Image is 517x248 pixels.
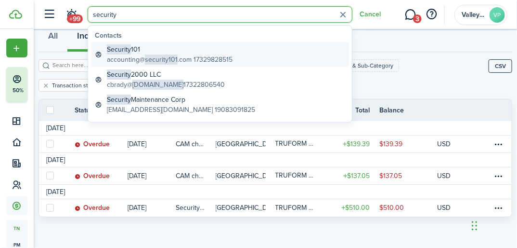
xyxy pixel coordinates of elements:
iframe: Chat Widget [469,202,517,248]
td: [DATE] [39,187,72,197]
button: Clear filter [42,82,50,89]
a: CAM charge [176,167,216,184]
global-search-item-title: Maintenance Corp [107,95,255,105]
status: Overdue [75,140,110,148]
span: Valley Park Properties [462,12,486,18]
global-search-item-description: [EMAIL_ADDRESS][DOMAIN_NAME] 19083091825 [107,105,255,115]
p: [DATE] [128,139,146,149]
a: [GEOGRAPHIC_DATA], Unit 210 [216,199,275,217]
img: TenantCloud [9,10,22,19]
th: Balance [379,105,437,115]
p: [GEOGRAPHIC_DATA], Unit 210 [216,139,266,149]
table-amount-description: $139.39 [379,139,402,149]
span: Security [107,69,131,80]
table-amount-title: $139.39 [343,139,370,149]
a: Security101accounting@security101.com 17329828515 [91,42,349,67]
table-profile-info-text: TRUFORM MEDIA GROUP [275,204,316,212]
span: Security [107,44,131,55]
a: $139.39 [379,136,437,152]
a: USD [437,199,464,217]
a: $510.00 [379,199,437,217]
p: [DATE] [128,203,146,213]
table-amount-title: $510.00 [341,203,370,213]
span: 3 [413,14,422,23]
input: Search here... [50,61,135,70]
span: security101 [145,55,178,65]
a: Overdue [75,167,128,184]
a: [GEOGRAPHIC_DATA], Unit 210 [216,136,275,152]
input: Search for anything... [88,6,352,23]
filter-tag-label: Category & Sub-Category [327,61,393,70]
th: Sort [345,104,379,116]
a: $137.05 [322,167,379,184]
button: 50% [6,67,86,102]
button: All [39,23,67,52]
button: CSV [489,59,512,73]
p: [GEOGRAPHIC_DATA], Unit 210 [216,171,266,181]
a: $139.39 [322,136,379,152]
td: [DATE] [39,155,72,165]
table-info-title: Security fee [176,203,206,213]
table-amount-title: $137.05 [343,171,370,181]
table-profile-info-text: TRUFORM MEDIA GROUP [275,140,316,148]
th: Status [75,105,128,115]
a: [GEOGRAPHIC_DATA], Unit 210 [216,167,275,184]
global-search-item-title: 2000 LLC [107,69,225,80]
a: [DATE] [128,199,176,217]
avatar-text: VP [490,7,505,23]
table-profile-info-text: TRUFORM MEDIA GROUP [275,172,316,179]
global-search-item-description: cbrady@ 17322806540 [107,80,225,90]
button: Cancel [360,11,381,18]
table-amount-description: $510.00 [379,203,404,213]
td: [DATE] [39,123,72,133]
table-info-title: CAM charge [176,171,206,181]
a: Notifications [63,2,81,27]
status: Overdue [75,172,110,180]
a: Security fee [176,199,216,217]
button: Open menu [6,39,27,57]
button: Open sidebar [40,5,59,24]
a: CAM charge [176,136,216,152]
a: [DATE] [128,167,176,184]
p: 50% [12,86,24,95]
a: TRUFORM MEDIA GROUP [275,199,322,217]
status: Overdue [75,204,110,212]
a: USD [437,136,464,152]
button: Open resource center [424,6,440,23]
div: Drag [472,211,478,240]
p: USD [437,171,451,181]
a: USD [437,167,464,184]
span: [DOMAIN_NAME] [132,80,183,90]
a: [DATE] [128,136,176,152]
p: [GEOGRAPHIC_DATA], Unit 210 [216,203,266,213]
a: tn [6,220,27,236]
table-amount-description: $137.05 [379,171,402,181]
a: Security2000 LLCcbrady@[DOMAIN_NAME]17322806540 [91,67,349,92]
a: SecurityMaintenance Corp[EMAIL_ADDRESS][DOMAIN_NAME] 19083091825 [91,92,349,117]
a: Messaging [401,2,420,27]
button: Clear search [336,7,350,22]
filter-tag-label: Transaction status [52,81,99,90]
a: TRUFORM MEDIA GROUP [275,136,322,152]
a: Overdue [75,136,128,152]
a: $137.05 [379,167,437,184]
span: +99 [67,14,83,23]
global-search-list-title: Contacts [95,30,349,41]
filter-tag: Open filter [39,79,152,92]
p: USD [437,139,451,149]
a: TRUFORM MEDIA GROUP [275,167,322,184]
table-info-title: CAM charge [176,139,206,149]
a: $510.00 [322,199,379,217]
filter-tag: Open filter [314,59,399,72]
global-search-item-description: accounting@ .com 17329828515 [107,55,233,65]
span: Security [107,95,131,105]
global-search-item-title: 101 [107,44,233,55]
p: USD [437,203,451,213]
a: Overdue [75,199,128,217]
p: [DATE] [128,171,146,181]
